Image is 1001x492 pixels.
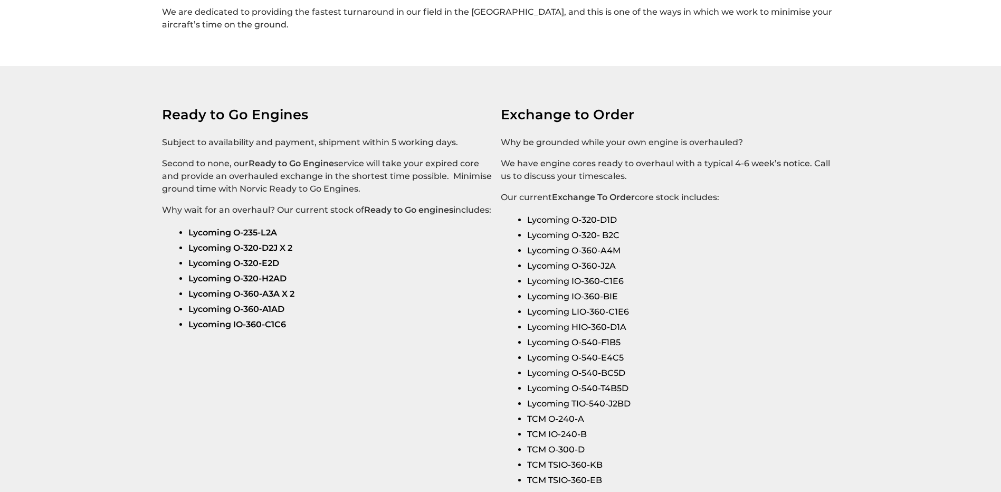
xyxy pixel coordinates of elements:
[527,212,832,228] li: Lycoming O-320-D1D
[552,192,635,202] strong: Exchange To Order
[364,205,453,215] b: Ready to Go engines
[527,381,832,396] li: Lycoming O-540-T4B5D
[527,258,832,273] li: Lycoming O-360-J2A
[188,243,292,253] strong: Lycoming O-320-D2J X 2
[527,273,832,289] li: Lycoming IO-360-C1E6
[188,289,294,299] strong: Lycoming O-360-A3A X 2
[188,304,284,314] strong: Lycoming O-360-A1AD
[501,136,832,149] p: Why be grounded while your own engine is overhauled?
[188,228,277,238] strong: Lycoming O-235-L2A
[527,442,832,457] li: TCM O-300-D
[527,472,832,488] li: TCM TSIO-360-EB
[162,204,493,216] p: Why wait for an overhaul? Our current stock of includes:
[527,289,832,304] li: Lycoming IO-360-BIE
[527,365,832,381] li: Lycoming O-540-BC5D
[527,319,832,335] li: Lycoming HIO-360-D1A
[527,243,832,258] li: Lycoming O-360-A4M
[527,427,832,442] li: TCM IO-240-B
[162,106,308,122] span: Ready to Go Engines
[501,191,832,204] p: Our current core stock includes:
[188,258,279,268] strong: Lycoming O-320-E2D
[527,396,832,411] li: Lycoming TIO-540-J2BD
[162,6,839,31] p: We are dedicated to providing the fastest turnaround in our field in the [GEOGRAPHIC_DATA], and t...
[527,304,832,319] li: Lycoming LIO-360-C1E6
[249,158,334,168] strong: Ready to Go Engine
[527,411,832,427] li: TCM O-240-A
[527,457,832,472] li: TCM TSIO-360-KB
[527,335,832,350] li: Lycoming O-540-F1B5
[162,136,493,149] p: Subject to availability and payment, shipment within 5 working days.
[527,350,832,365] li: Lycoming O-540-E4C5
[188,273,287,283] strong: Lycoming O-320-H2AD
[162,157,493,195] p: Second to none, our service will take your expired core and provide an overhauled exchange in the...
[188,319,286,329] strong: Lycoming IO-360-C1C6
[527,228,832,243] li: Lycoming O-320- B2C
[501,157,832,183] p: We have engine cores ready to overhaul with a typical 4-6 week’s notice. Call us to discuss your ...
[501,106,634,122] span: Exchange to Order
